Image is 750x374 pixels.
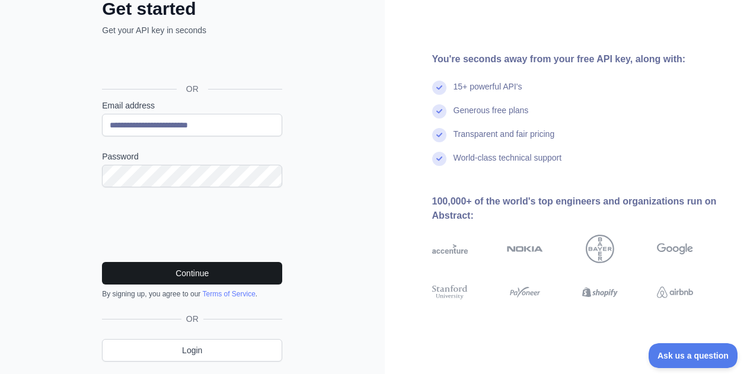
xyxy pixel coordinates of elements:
[102,151,282,162] label: Password
[507,283,543,301] img: payoneer
[582,283,618,301] img: shopify
[657,283,693,301] img: airbnb
[586,235,614,263] img: bayer
[102,100,282,111] label: Email address
[432,283,468,301] img: stanford university
[454,104,529,128] div: Generous free plans
[454,128,555,152] div: Transparent and fair pricing
[102,24,282,36] p: Get your API key in seconds
[96,49,286,75] iframe: Schaltfläche „Über Google anmelden“
[102,262,282,285] button: Continue
[432,128,446,142] img: check mark
[649,343,738,368] iframe: Toggle Customer Support
[507,235,543,263] img: nokia
[102,202,282,248] iframe: reCAPTCHA
[454,81,522,104] div: 15+ powerful API's
[432,235,468,263] img: accenture
[202,290,255,298] a: Terms of Service
[181,313,203,325] span: OR
[102,289,282,299] div: By signing up, you agree to our .
[432,104,446,119] img: check mark
[177,83,208,95] span: OR
[432,52,732,66] div: You're seconds away from your free API key, along with:
[102,339,282,362] a: Login
[432,152,446,166] img: check mark
[432,194,732,223] div: 100,000+ of the world's top engineers and organizations run on Abstract:
[454,152,562,175] div: World-class technical support
[432,81,446,95] img: check mark
[657,235,693,263] img: google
